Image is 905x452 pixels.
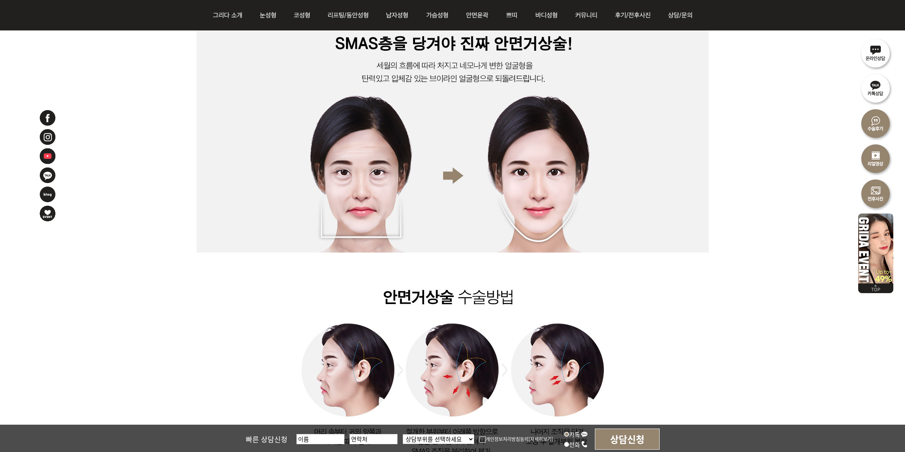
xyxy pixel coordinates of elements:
[246,434,287,444] span: 빠른 상담신청
[479,436,529,442] label: 개인정보처리방침동의
[595,429,660,450] input: 상담신청
[39,167,56,184] img: 카카오톡
[564,440,588,448] label: 전화
[858,211,893,283] img: 이벤트
[564,442,569,447] input: 전화
[858,35,893,70] img: 온라인상담
[39,128,56,146] img: 인스타그램
[39,148,56,165] img: 유투브
[581,441,588,448] img: call_icon.png
[350,434,397,444] input: 연락처
[479,436,486,443] img: checkbox.png
[858,141,893,176] img: 리얼영상
[858,176,893,211] img: 수술전후사진
[858,283,893,293] img: 위로가기
[39,186,56,203] img: 네이버블로그
[529,436,553,442] a: [자세히보기]
[564,432,569,437] input: 카톡
[39,205,56,222] img: 이벤트
[858,70,893,105] img: 카톡상담
[296,434,344,444] input: 이름
[564,430,588,438] label: 카톡
[858,105,893,141] img: 수술후기
[581,431,588,438] img: kakao_icon.png
[39,109,56,126] img: 페이스북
